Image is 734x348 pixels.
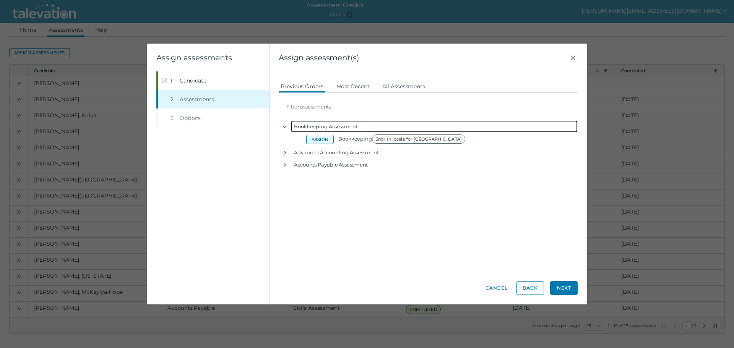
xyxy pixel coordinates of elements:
[550,281,578,295] button: Next
[516,281,544,295] button: Back
[279,79,325,93] button: Previous Orders
[283,102,349,111] input: Filter assessments
[306,135,334,144] button: Assign
[380,79,427,93] button: All Assessments
[180,77,206,84] span: Candidate
[156,53,232,62] clr-wizard-title: Assign assessments
[156,71,269,127] nav: Wizard steps
[335,79,372,93] button: Most Recent
[291,146,578,159] div: Advanced Accounting Assessment
[279,53,568,62] span: Assign assessment(s)
[158,90,269,108] button: 2Assessments
[158,71,269,90] button: Completed
[291,120,578,133] div: Bookkeeping Assessment
[291,159,578,171] div: Accounts Payable Assessment
[171,77,177,84] div: 1
[180,95,214,103] span: Assessments
[171,95,177,103] div: 2
[372,134,465,144] span: English locale for [GEOGRAPHIC_DATA]
[161,78,167,84] cds-icon: Completed
[338,136,468,142] span: Bookkeeping
[568,53,578,62] button: Close
[483,281,510,295] button: Cancel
